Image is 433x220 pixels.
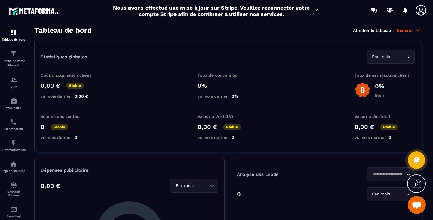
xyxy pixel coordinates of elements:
[41,94,101,99] p: vs mois dernier :
[66,83,84,89] p: Stable
[41,167,218,173] p: Dépenses publicitaire
[370,191,391,197] span: Par mois
[170,179,218,193] div: Search for option
[2,93,26,114] a: automationsautomationsWebinaire
[2,177,26,201] a: social-networksocial-networkRéseaux Sociaux
[2,59,26,67] p: Tunnel de vente Site web
[391,53,405,60] input: Search for option
[8,5,63,17] img: logo
[75,135,77,140] span: 0
[391,191,405,197] input: Search for option
[2,135,26,156] a: automationsautomationsAutomatisations
[10,29,17,36] img: formation
[2,106,26,109] p: Webinaire
[41,123,45,130] p: 0
[10,76,17,84] img: formation
[355,82,370,98] img: b-badge-o.b3b20ee6.svg
[367,187,415,201] div: Search for option
[367,167,415,181] div: Search for option
[198,94,258,99] p: vs mois dernier :
[41,82,60,89] p: 0,00 €
[41,114,101,119] p: Volume des ventes
[237,172,326,177] p: Analyse des Leads
[408,196,426,214] div: Ouvrir le chat
[2,85,26,88] p: CRM
[375,83,384,90] p: 0%
[237,191,241,198] p: 0
[232,135,234,140] span: 0
[2,38,26,41] p: Tableau de bord
[41,182,60,189] p: 0,00 €
[355,135,415,140] p: vs mois dernier :
[198,82,258,89] p: 0%
[198,114,258,119] p: Valeur à Vie (LTV)
[198,73,258,78] p: Taux de conversion
[10,139,17,147] img: automations
[10,118,17,126] img: scheduler
[2,72,26,93] a: formationformationCRM
[10,97,17,105] img: automations
[370,53,391,60] span: Par mois
[355,114,415,119] p: Valeur à Vie Total
[2,169,26,173] p: Espace membre
[10,206,17,213] img: email
[375,93,384,98] p: Bien
[174,182,195,189] span: Par mois
[10,182,17,189] img: social-network
[2,114,26,135] a: schedulerschedulerPlanificateur
[2,148,26,151] p: Automatisations
[2,25,26,46] a: formationformationTableau de bord
[223,124,241,130] p: Stable
[198,135,258,140] p: vs mois dernier :
[380,124,398,130] p: Stable
[388,135,391,140] span: 0
[195,182,208,189] input: Search for option
[370,171,405,178] input: Search for option
[2,127,26,130] p: Planificateur
[355,73,415,78] p: Taux de satisfaction client
[41,73,101,78] p: Coût d'acquisition client
[353,28,394,33] p: Afficher le tableau :
[41,135,101,140] p: vs mois dernier :
[2,156,26,177] a: automationsautomationsEspace membre
[41,54,87,60] p: Statistiques globales
[51,124,68,130] p: Stable
[75,94,88,99] span: 0,00 €
[198,123,217,130] p: 0,00 €
[367,50,415,64] div: Search for option
[10,160,17,168] img: automations
[397,28,421,33] p: Général
[355,123,374,130] p: 0,00 €
[2,215,26,218] p: E-mailing
[10,50,17,57] img: formation
[2,190,26,197] p: Réseaux Sociaux
[113,5,310,17] h2: Nous avons effectué une mise à jour sur Stripe. Veuillez reconnecter votre compte Stripe afin de ...
[2,46,26,72] a: formationformationTunnel de vente Site web
[232,94,238,99] span: 0%
[34,26,92,35] h3: Tableau de bord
